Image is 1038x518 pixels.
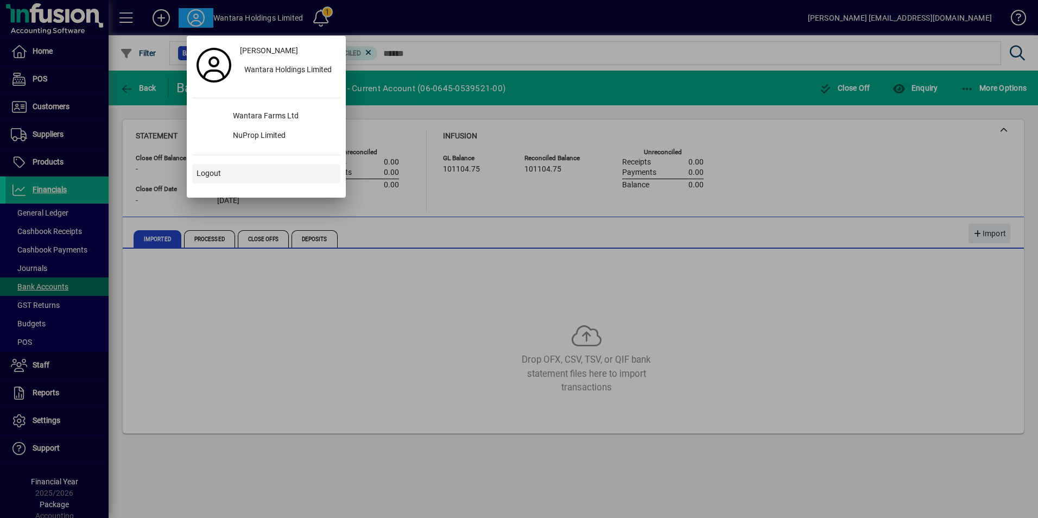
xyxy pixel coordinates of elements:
[240,45,298,56] span: [PERSON_NAME]
[192,107,340,127] button: Wantara Farms Ltd
[224,107,340,127] div: Wantara Farms Ltd
[192,127,340,146] button: NuProp Limited
[236,41,340,61] a: [PERSON_NAME]
[192,55,236,75] a: Profile
[236,61,340,80] button: Wantara Holdings Limited
[224,127,340,146] div: NuProp Limited
[192,164,340,184] button: Logout
[197,168,221,179] span: Logout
